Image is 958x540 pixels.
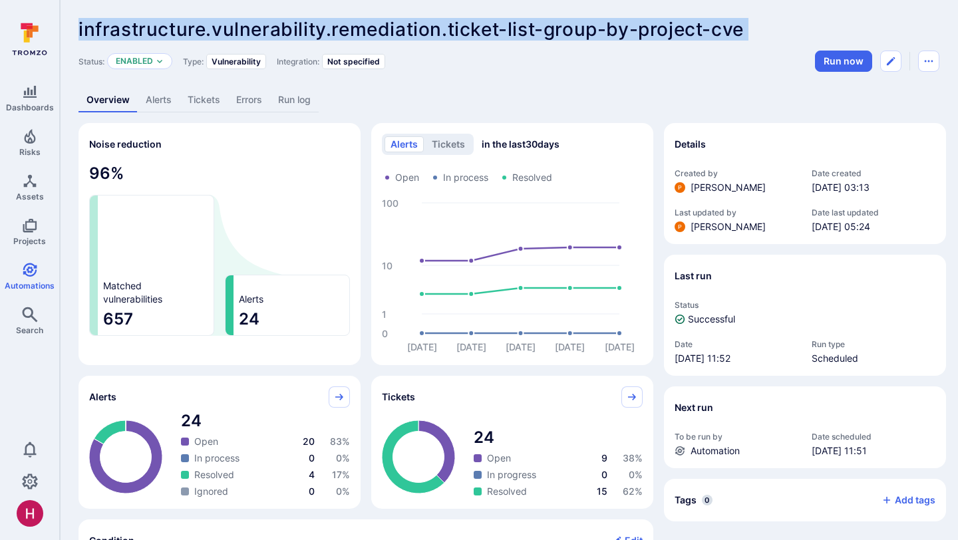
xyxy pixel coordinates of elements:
span: 20 [303,436,315,447]
span: 0 % [629,469,643,480]
div: Automation tabs [79,88,939,112]
button: Enabled [116,56,153,67]
text: 1 [382,309,387,320]
span: Alerts [239,293,263,306]
span: 9 [601,452,607,464]
button: Edit automation [880,51,901,72]
button: Run automation [815,51,872,72]
span: To be run by [675,432,798,442]
span: 0 [309,485,315,497]
span: Status: [79,57,104,67]
h2: Details [675,138,706,151]
text: 100 [382,198,399,209]
button: alerts [385,136,424,152]
text: [DATE] [555,341,585,352]
span: 0 % [336,485,350,497]
button: tickets [426,136,471,152]
span: Date created [812,168,935,178]
div: Alerts pie widget [79,376,361,509]
span: total [474,427,643,448]
span: Last updated by [675,207,798,217]
span: Noise reduction [89,138,162,150]
div: Harshil Parikh [17,500,43,527]
span: 38 % [623,452,643,464]
span: [PERSON_NAME] [691,181,766,194]
span: 83 % [330,436,350,447]
span: Risks [19,147,41,157]
a: Tickets [180,88,228,112]
h2: Tags [675,493,697,507]
span: Integration: [277,57,319,67]
span: [DATE] 03:13 [812,181,935,194]
a: Alerts [138,88,180,112]
text: 10 [382,260,393,271]
span: 657 [103,309,208,330]
span: 0 [309,452,315,464]
a: Errors [228,88,270,112]
text: [DATE] [407,341,437,352]
a: Overview [79,88,138,112]
span: Status [675,300,935,310]
span: 17 % [332,469,350,480]
span: 96 % [89,163,350,184]
section: Last run widget [664,255,946,376]
span: Dashboards [6,102,54,112]
span: In process [194,452,239,465]
span: Tickets [382,390,415,404]
span: 0 % [336,452,350,464]
span: Automation [691,444,740,458]
span: Open [395,171,419,184]
span: Scheduled [812,352,935,365]
span: infrastructure.vulnerability.remediation.ticket-list-group-by-project-cve [79,18,744,41]
div: Tickets pie widget [371,376,653,509]
span: Not specified [327,57,380,67]
span: Date scheduled [812,432,935,442]
span: Projects [13,236,46,246]
img: ACg8ocKzQzwPSwOZT_k9C736TfcBpCStqIZdMR9gXOhJgTaH9y_tsw=s96-c [17,500,43,527]
text: [DATE] [605,341,635,352]
span: In process [443,171,488,184]
span: Open [487,452,511,465]
span: Type: [183,57,204,67]
span: Run type [812,339,935,349]
span: Open [194,435,218,448]
div: Peter Baker [675,182,685,193]
div: Vulnerability [206,54,266,69]
span: Resolved [194,468,234,481]
img: ACg8ocICMCW9Gtmm-eRbQDunRucU07-w0qv-2qX63v-oG-s=s96-c [675,182,685,193]
section: Next run widget [664,386,946,468]
span: 0 [702,495,713,505]
span: Search [16,325,43,335]
img: ACg8ocICMCW9Gtmm-eRbQDunRucU07-w0qv-2qX63v-oG-s=s96-c [675,221,685,232]
span: Date last updated [812,207,935,217]
button: Automation menu [918,51,939,72]
span: [DATE] 11:51 [812,444,935,458]
span: Automations [5,281,55,291]
span: Date [675,339,798,349]
span: [DATE] 11:52 [675,352,798,365]
h2: Last run [675,269,712,283]
span: 62 % [623,485,643,497]
div: Alerts/Tickets trend [371,123,653,365]
section: Details widget [664,123,946,244]
button: Add tags [871,489,935,511]
span: Ignored [194,485,228,498]
span: Successful [688,313,735,326]
span: in the last 30 days [482,138,559,151]
span: 0 [601,469,607,480]
text: [DATE] [506,341,536,352]
span: [DATE] 05:24 [812,220,935,233]
span: Resolved [512,171,552,184]
span: Matched vulnerabilities [103,279,162,306]
button: Expand dropdown [156,57,164,65]
div: Peter Baker [675,221,685,232]
a: Run log [270,88,319,112]
span: Created by [675,168,798,178]
span: 15 [597,485,607,497]
span: total [181,410,350,432]
text: 0 [382,328,388,339]
span: Resolved [487,485,527,498]
h2: Next run [675,401,713,414]
span: Assets [16,192,44,202]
